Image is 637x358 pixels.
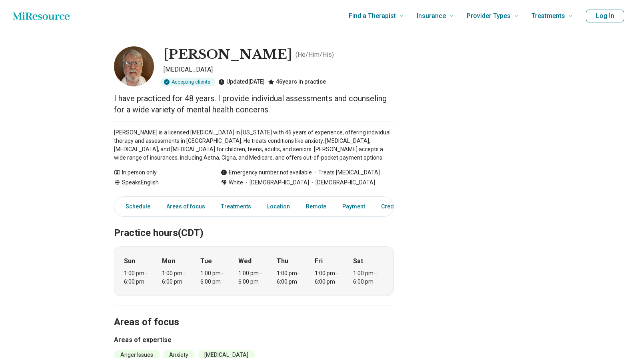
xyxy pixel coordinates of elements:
span: Find a Therapist [349,10,396,22]
p: [PERSON_NAME] is a licensed [MEDICAL_DATA] in [US_STATE] with 46 years of experience, offering in... [114,128,394,162]
div: 46 years in practice [268,78,326,86]
h3: Areas of expertise [114,335,394,345]
p: I have practiced for 48 years. I provide individual assessments and counseling for a wide variety... [114,93,394,115]
span: [DEMOGRAPHIC_DATA] [243,178,309,187]
div: 1:00 pm – 6:00 pm [315,269,345,286]
h2: Areas of focus [114,296,394,329]
div: 1:00 pm – 6:00 pm [200,269,231,286]
div: Accepting clients [160,78,215,86]
img: Kerin Schell, Psychologist [114,46,154,86]
div: 1:00 pm – 6:00 pm [238,269,269,286]
span: Treatments [531,10,565,22]
h2: Practice hours (CDT) [114,207,394,240]
a: Location [262,198,295,215]
span: Insurance [417,10,446,22]
div: 1:00 pm – 6:00 pm [162,269,193,286]
a: Payment [337,198,370,215]
strong: Sun [124,256,135,266]
button: Log In [586,10,624,22]
a: Schedule [116,198,155,215]
div: Speaks English [114,178,205,187]
a: Treatments [216,198,256,215]
a: Home page [13,8,70,24]
a: Remote [301,198,331,215]
h1: [PERSON_NAME] [164,46,292,63]
div: 1:00 pm – 6:00 pm [277,269,308,286]
span: Provider Types [467,10,511,22]
strong: Sat [353,256,363,266]
strong: Wed [238,256,252,266]
div: Emergency number not available [221,168,312,177]
strong: Thu [277,256,288,266]
a: Areas of focus [162,198,210,215]
div: 1:00 pm – 6:00 pm [353,269,384,286]
p: ( He/Him/His ) [296,50,334,60]
strong: Mon [162,256,175,266]
strong: Fri [315,256,323,266]
span: White [229,178,243,187]
div: 1:00 pm – 6:00 pm [124,269,155,286]
span: Treats [MEDICAL_DATA] [312,168,380,177]
a: Credentials [376,198,416,215]
strong: Tue [200,256,212,266]
p: [MEDICAL_DATA] [164,65,394,74]
div: Updated [DATE] [218,78,265,86]
div: When does the program meet? [114,246,394,296]
div: In person only [114,168,205,177]
span: [DEMOGRAPHIC_DATA] [309,178,375,187]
